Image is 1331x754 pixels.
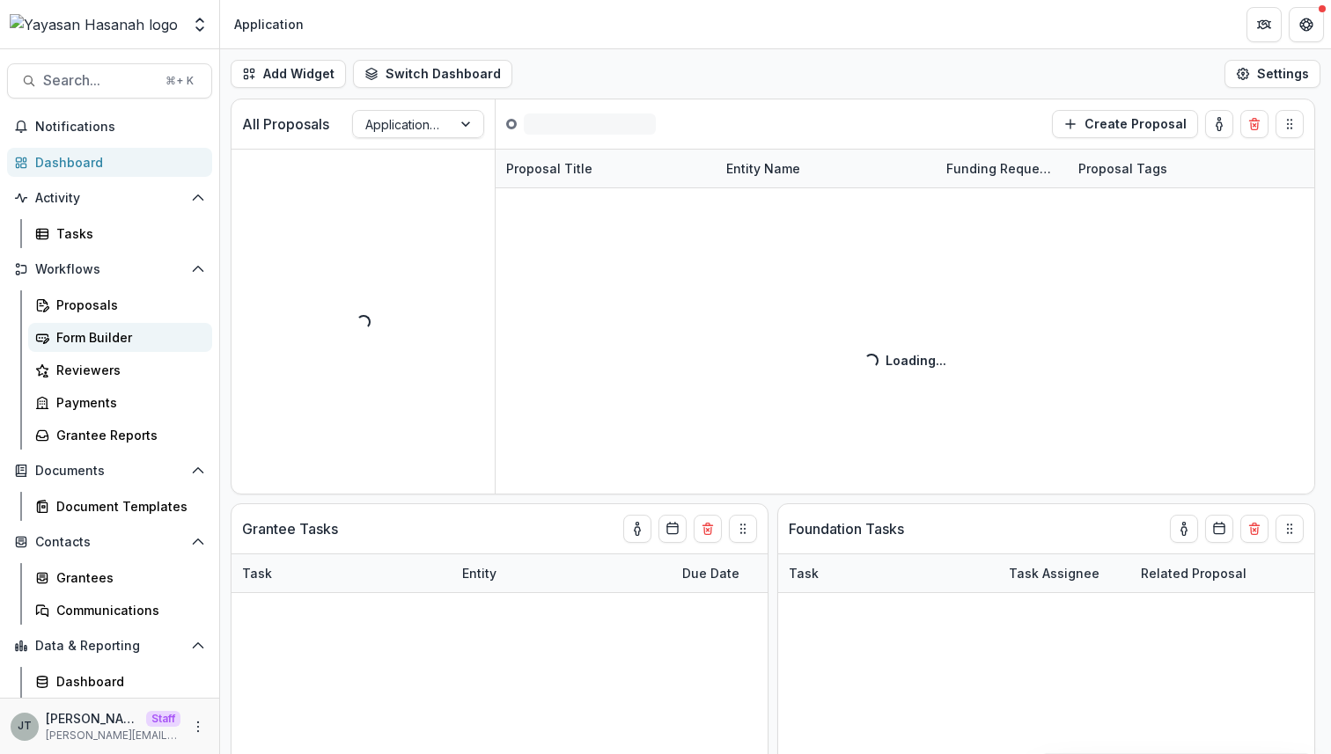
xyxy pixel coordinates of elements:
[28,596,212,625] a: Communications
[353,60,512,88] button: Switch Dashboard
[7,148,212,177] a: Dashboard
[7,184,212,212] button: Open Activity
[28,219,212,248] a: Tasks
[10,14,178,35] img: Yayasan Hasanah logo
[28,290,212,319] a: Proposals
[146,711,180,727] p: Staff
[56,328,198,347] div: Form Builder
[1224,60,1320,88] button: Settings
[231,60,346,88] button: Add Widget
[28,388,212,417] a: Payments
[56,601,198,619] div: Communications
[35,535,184,550] span: Contacts
[56,296,198,314] div: Proposals
[43,72,155,89] span: Search...
[28,421,212,450] a: Grantee Reports
[7,255,212,283] button: Open Workflows
[35,639,184,654] span: Data & Reporting
[1276,110,1304,138] button: Drag
[28,667,212,696] a: Dashboard
[28,323,212,352] a: Form Builder
[56,672,198,691] div: Dashboard
[46,709,139,728] p: [PERSON_NAME]
[7,632,212,660] button: Open Data & Reporting
[28,355,212,384] a: Reviewers
[729,515,757,543] button: Drag
[1205,515,1233,543] button: Calendar
[227,11,311,37] nav: breadcrumb
[623,515,651,543] button: toggle-assigned-to-me
[1276,515,1304,543] button: Drag
[1289,7,1324,42] button: Get Help
[242,518,338,539] p: Grantee Tasks
[1052,110,1198,138] button: Create Proposal
[35,262,184,277] span: Workflows
[35,464,184,479] span: Documents
[56,393,198,412] div: Payments
[56,497,198,516] div: Document Templates
[7,63,212,99] button: Search...
[56,224,198,243] div: Tasks
[28,492,212,521] a: Document Templates
[188,716,209,737] button: More
[56,426,198,444] div: Grantee Reports
[46,728,180,743] p: [PERSON_NAME][EMAIL_ADDRESS][DOMAIN_NAME]
[35,153,198,172] div: Dashboard
[234,15,304,33] div: Application
[56,568,198,587] div: Grantees
[35,191,184,206] span: Activity
[694,515,722,543] button: Delete card
[35,120,205,135] span: Notifications
[789,518,904,539] p: Foundation Tasks
[7,528,212,556] button: Open Contacts
[18,721,32,732] div: Joyce N Temelio
[1240,515,1268,543] button: Delete card
[56,361,198,379] div: Reviewers
[7,457,212,485] button: Open Documents
[1240,110,1268,138] button: Delete card
[188,7,212,42] button: Open entity switcher
[242,113,329,135] p: All Proposals
[658,515,687,543] button: Calendar
[162,71,197,91] div: ⌘ + K
[28,563,212,592] a: Grantees
[1246,7,1282,42] button: Partners
[1170,515,1198,543] button: toggle-assigned-to-me
[1205,110,1233,138] button: toggle-assigned-to-me
[7,113,212,141] button: Notifications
